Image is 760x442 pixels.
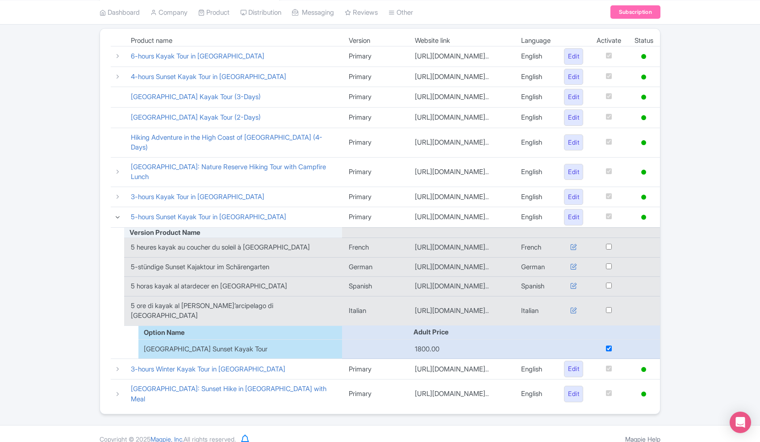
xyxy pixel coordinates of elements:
td: [URL][DOMAIN_NAME].. [408,207,514,228]
div: Option Name [138,328,342,338]
td: Primary [342,207,409,228]
td: Primary [342,46,409,67]
td: Spanish [514,277,557,296]
td: Primary [342,128,409,157]
td: Spanish [342,277,409,296]
td: Primary [342,67,409,87]
td: [URL][DOMAIN_NAME].. [408,128,514,157]
td: Activate [590,36,628,46]
td: English [514,187,557,207]
a: Edit [564,69,583,85]
td: [URL][DOMAIN_NAME].. [408,379,514,409]
td: [URL][DOMAIN_NAME].. [408,277,514,296]
td: English [514,46,557,67]
td: German [342,257,409,277]
td: Status [628,36,660,46]
a: 5-hours Sunset Kayak Tour in [GEOGRAPHIC_DATA] [131,213,286,221]
a: Edit [564,209,583,225]
td: Primary [342,107,409,128]
a: Edit [564,361,583,377]
a: 6-hours Kayak Tour in [GEOGRAPHIC_DATA] [131,52,264,60]
td: Version [342,36,409,46]
a: Hiking Adventure in the High Coast of [GEOGRAPHIC_DATA] (4-Days) [131,133,322,152]
td: French [342,238,409,258]
a: Edit [564,109,583,126]
td: Primary [342,187,409,207]
td: English [514,107,557,128]
a: Edit [564,386,583,402]
td: [URL][DOMAIN_NAME].. [408,87,514,108]
td: Italian [514,296,557,325]
td: [URL][DOMAIN_NAME].. [408,67,514,87]
a: 3-hours Winter Kayak Tour in [GEOGRAPHIC_DATA] [131,365,285,373]
a: 3-hours Kayak Tour in [GEOGRAPHIC_DATA] [131,192,264,201]
a: Edit [564,164,583,180]
td: English [514,67,557,87]
td: 5 heures kayak au coucher du soleil à [GEOGRAPHIC_DATA] [124,238,342,258]
td: [URL][DOMAIN_NAME].. [408,296,514,325]
a: [GEOGRAPHIC_DATA]: Sunset Hike in [GEOGRAPHIC_DATA] with Meal [131,384,326,403]
div: Open Intercom Messenger [730,412,751,433]
td: English [514,379,557,409]
td: French [514,238,557,258]
a: Edit [564,189,583,205]
td: [URL][DOMAIN_NAME].. [408,238,514,258]
td: [URL][DOMAIN_NAME].. [408,107,514,128]
a: Edit [564,134,583,151]
td: 1800.00 [408,339,514,359]
td: [URL][DOMAIN_NAME].. [408,359,514,379]
a: Edit [564,48,583,65]
td: 5-stündige Sunset Kajaktour im Schärengarten [124,257,342,277]
td: Primary [342,157,409,187]
td: [URL][DOMAIN_NAME].. [408,46,514,67]
td: [URL][DOMAIN_NAME].. [408,187,514,207]
td: English [514,128,557,157]
a: Edit [564,89,583,105]
a: [GEOGRAPHIC_DATA] Kayak Tour (2-Days) [131,113,261,121]
td: Primary [342,379,409,409]
td: German [514,257,557,277]
td: Primary [342,359,409,379]
td: [URL][DOMAIN_NAME].. [408,157,514,187]
span: Adult Price [408,328,449,336]
td: Product name [124,36,342,46]
td: 5 horas kayak al atardecer en [GEOGRAPHIC_DATA] [124,277,342,296]
td: Language [514,36,557,46]
td: Website link [408,36,514,46]
td: English [514,207,557,228]
span: [GEOGRAPHIC_DATA] Sunset Kayak Tour [144,344,267,354]
td: Italian [342,296,409,325]
td: English [514,87,557,108]
a: [GEOGRAPHIC_DATA] Kayak Tour (3-Days) [131,92,261,101]
a: Subscription [610,5,660,19]
td: [URL][DOMAIN_NAME].. [408,257,514,277]
a: [GEOGRAPHIC_DATA]: Nature Reserve Hiking Tour with Campfire Lunch [131,163,326,181]
td: English [514,359,557,379]
td: English [514,157,557,187]
a: 4-hours Sunset Kayak Tour in [GEOGRAPHIC_DATA] [131,72,286,81]
td: Primary [342,87,409,108]
span: Version Product Name [124,228,200,237]
td: 5 ore di kayak al [PERSON_NAME]’arcipelago di [GEOGRAPHIC_DATA] [124,296,342,325]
